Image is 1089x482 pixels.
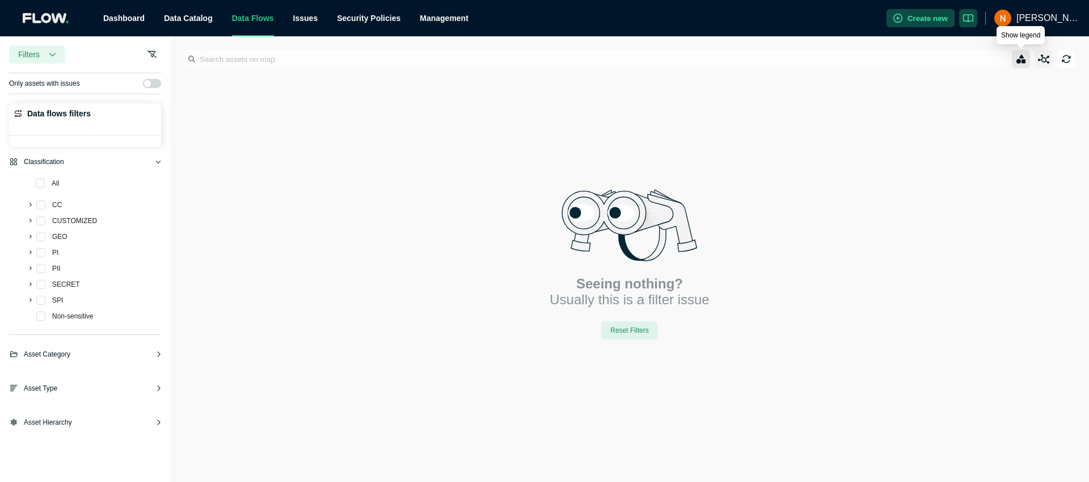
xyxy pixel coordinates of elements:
span: Data Flows [232,14,274,23]
span: Non-sensitive [50,309,96,323]
span: Asset Category [24,349,70,360]
input: Search assets on map [186,50,1007,68]
button: Create new [887,9,955,27]
span: Classification [24,156,64,167]
span: PII [52,265,61,273]
span: SPI [50,294,65,307]
span: CUSTOMIZED [50,214,99,228]
span: SECRET [50,278,82,291]
span: PI [52,249,58,257]
span: PII [50,262,63,275]
span: Data flows filters [27,108,91,119]
span: Seeing nothing? [576,276,683,292]
div: Asset Category [9,349,161,369]
span: CC [50,198,64,212]
span: CC [52,201,62,209]
div: Asset Type [9,383,161,403]
span: GEO [50,230,70,244]
div: Show legend [997,26,1045,44]
img: ACg8ocKkQDVRief4PWOfPfT-fhEbqIhvaDZ_4w6HoHHGdwmmQdyggg=s96-c [994,10,1011,27]
a: Security Policies [337,14,400,23]
span: SPI [52,296,63,304]
span: Asset Type [24,383,57,394]
button: Filters [9,45,65,64]
a: Dashboard [103,14,145,23]
span: Usually this is a filter issue [550,292,709,308]
span: Non-sensitive [52,312,94,320]
div: Asset Hierarchy [9,417,161,437]
span: GEO [52,233,67,241]
span: Only assets with issues [9,78,80,89]
span: SECRET [52,280,80,288]
span: All [52,179,59,187]
span: CUSTOMIZED [52,217,97,225]
span: Filters [18,49,40,60]
a: Data Catalog [164,14,213,23]
button: Reset Filters [601,321,657,340]
div: Classification [9,156,161,177]
span: All [49,177,61,190]
span: PI [50,246,61,259]
span: Asset Hierarchy [24,417,72,428]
